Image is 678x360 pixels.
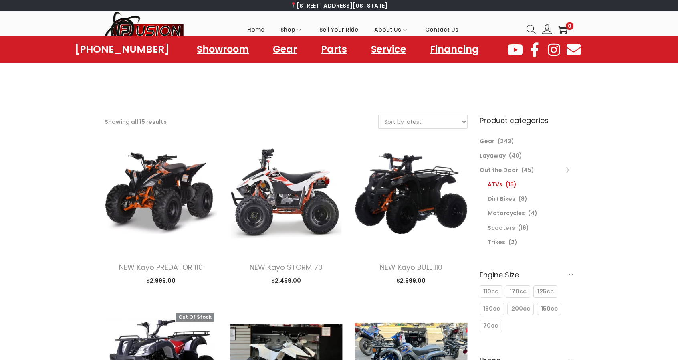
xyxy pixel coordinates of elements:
span: 70cc [483,322,498,330]
a: Service [363,40,414,59]
span: Shop [280,20,295,40]
span: (4) [528,209,537,217]
nav: Primary navigation [185,12,521,48]
span: (15) [506,180,517,188]
a: NEW Kayo PREDATOR 110 [119,262,203,272]
span: $ [271,277,275,285]
a: Parts [313,40,355,59]
span: (8) [519,195,527,203]
span: 150cc [541,305,558,313]
span: 125cc [537,287,554,296]
span: 2,999.00 [396,277,426,285]
span: (16) [518,224,529,232]
span: 200cc [511,305,530,313]
span: Home [247,20,264,40]
span: 110cc [483,287,498,296]
a: Layaway [480,152,506,160]
span: Contact Us [425,20,458,40]
span: (40) [509,152,522,160]
span: 170cc [510,287,527,296]
a: Motorcycles [488,209,525,217]
span: $ [396,277,400,285]
select: Shop order [379,115,467,128]
span: 2,499.00 [271,277,301,285]
a: Financing [422,40,487,59]
span: (242) [498,137,514,145]
a: [STREET_ADDRESS][US_STATE] [291,2,388,10]
a: Shop [280,12,303,48]
a: 0 [558,25,567,34]
a: About Us [374,12,409,48]
span: Sell Your Ride [319,20,358,40]
span: 2,999.00 [146,277,176,285]
a: [PHONE_NUMBER] [75,44,169,55]
a: Out the Door [480,166,518,174]
a: Scooters [488,224,515,232]
a: Dirt Bikes [488,195,515,203]
span: About Us [374,20,401,40]
h6: Engine Size [480,265,573,284]
a: Showroom [189,40,257,59]
span: 180cc [483,305,500,313]
a: Home [247,12,264,48]
a: Gear [480,137,494,145]
a: Trikes [488,238,505,246]
span: (2) [509,238,517,246]
span: $ [146,277,150,285]
img: 📍 [291,2,296,8]
img: Woostify retina logo [105,11,185,49]
p: Showing all 15 results [105,116,167,127]
a: NEW Kayo BULL 110 [380,262,442,272]
a: ATVs [488,180,502,188]
a: Contact Us [425,12,458,48]
a: Sell Your Ride [319,12,358,48]
a: Gear [265,40,305,59]
a: NEW Kayo STORM 70 [250,262,323,272]
span: (45) [521,166,534,174]
h6: Product categories [480,115,573,126]
nav: Menu [189,40,487,59]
